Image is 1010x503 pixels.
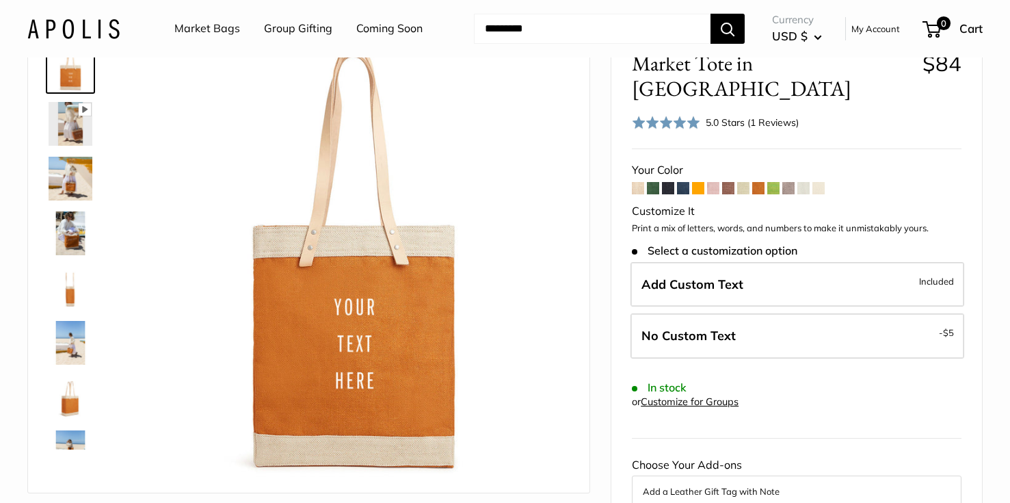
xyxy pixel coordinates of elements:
[356,18,423,39] a: Coming Soon
[632,222,961,235] p: Print a mix of letters, words, and numbers to make it unmistakably yours.
[630,313,964,359] label: Leave Blank
[49,266,92,310] img: Market Tote in Cognac
[49,47,92,91] img: Market Tote in Cognac
[46,209,95,258] a: Market Tote in Cognac
[959,21,983,36] span: Cart
[49,321,92,365] img: Market Tote in Cognac
[706,115,799,130] div: 5.0 Stars (1 Reviews)
[922,50,961,77] span: $84
[46,44,95,94] a: Market Tote in Cognac
[46,373,95,422] a: Market Tote in Cognac
[919,273,954,289] span: Included
[632,160,961,181] div: Your Color
[632,201,961,222] div: Customize It
[924,18,983,40] a: 0 Cart
[49,211,92,255] img: Market Tote in Cognac
[641,328,736,344] span: No Custom Text
[632,51,912,101] span: Market Tote in [GEOGRAPHIC_DATA]
[641,276,743,292] span: Add Custom Text
[772,25,822,47] button: USD $
[630,262,964,307] label: Add Custom Text
[137,47,569,479] img: Market Tote in Cognac
[264,18,332,39] a: Group Gifting
[46,99,95,149] a: Market Tote in Cognac
[49,430,92,474] img: Market Tote in Cognac
[937,16,951,30] span: 0
[46,263,95,313] a: Market Tote in Cognac
[49,376,92,420] img: Market Tote in Cognac
[772,29,808,43] span: USD $
[49,102,92,146] img: Market Tote in Cognac
[174,18,240,39] a: Market Bags
[643,483,951,500] button: Add a Leather Gift Tag with Note
[46,154,95,203] a: Market Tote in Cognac
[632,244,797,257] span: Select a customization option
[943,327,954,338] span: $5
[772,10,822,29] span: Currency
[46,428,95,477] a: Market Tote in Cognac
[27,18,120,38] img: Apolis
[632,393,739,411] div: or
[851,21,900,37] a: My Account
[632,381,686,394] span: In stock
[939,324,954,341] span: -
[632,112,799,132] div: 5.0 Stars (1 Reviews)
[710,14,745,44] button: Search
[49,157,92,201] img: Market Tote in Cognac
[641,396,739,408] a: Customize for Groups
[474,14,710,44] input: Search...
[46,318,95,367] a: Market Tote in Cognac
